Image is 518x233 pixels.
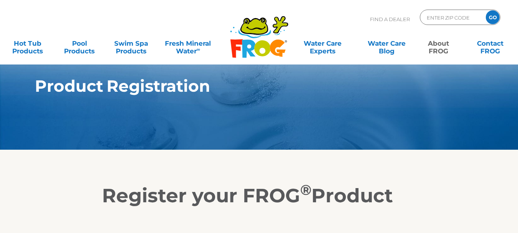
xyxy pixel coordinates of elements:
[300,181,311,198] sup: ®
[367,36,407,51] a: Water CareBlog
[418,36,459,51] a: AboutFROG
[426,12,478,23] input: Zip Code Form
[290,36,355,51] a: Water CareExperts
[370,10,410,29] p: Find A Dealer
[470,36,510,51] a: ContactFROG
[486,10,500,24] input: GO
[163,36,213,51] a: Fresh MineralWater∞
[8,36,48,51] a: Hot TubProducts
[197,46,200,52] sup: ∞
[35,77,448,95] h1: Product Registration
[59,36,100,51] a: PoolProducts
[111,36,151,51] a: Swim SpaProducts
[102,184,416,207] h2: Register your FROG Product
